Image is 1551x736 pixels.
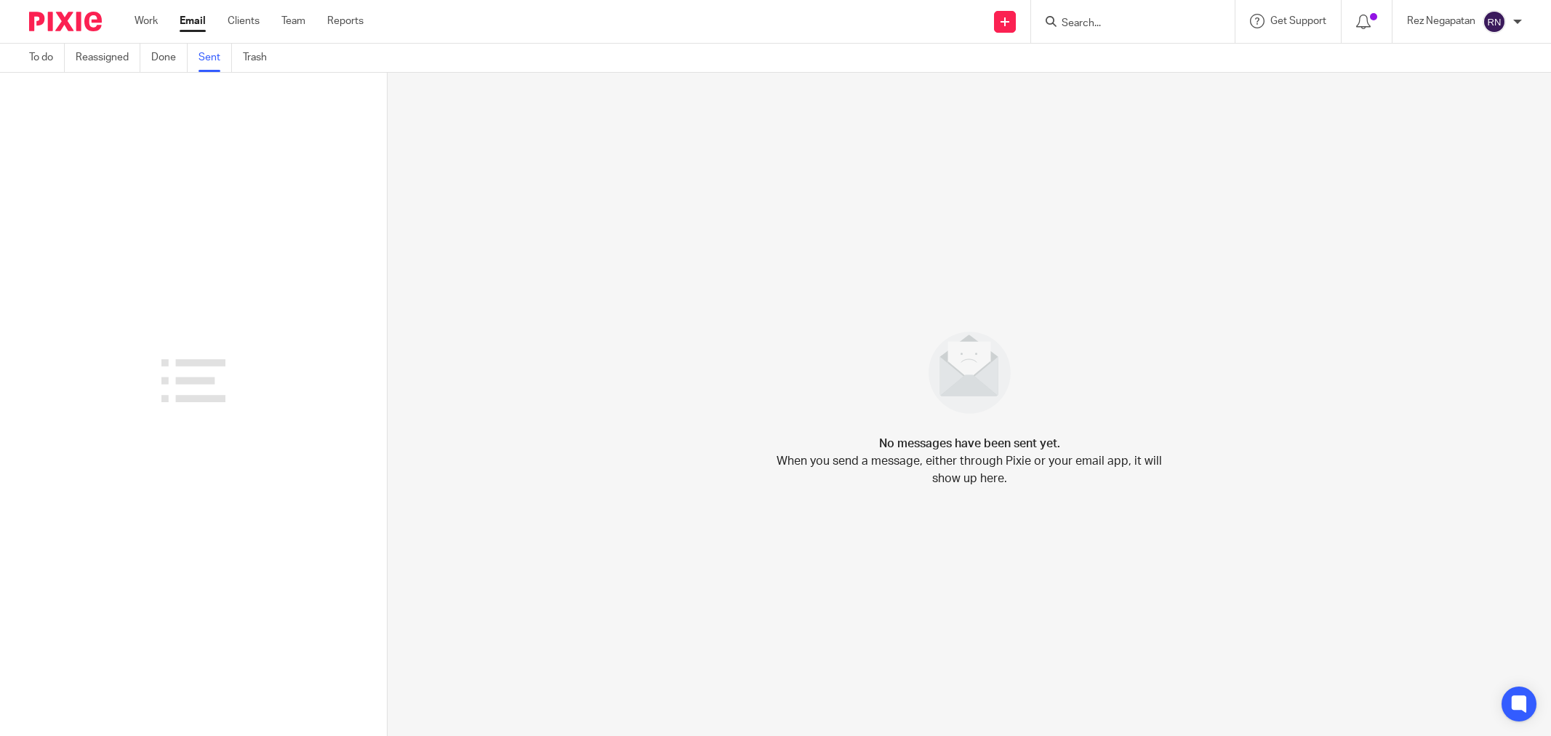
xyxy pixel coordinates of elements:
[879,435,1060,452] h4: No messages have been sent yet.
[1060,17,1191,31] input: Search
[1407,14,1475,28] p: Rez Negapatan
[29,44,65,72] a: To do
[151,44,188,72] a: Done
[199,44,232,72] a: Sent
[135,14,158,28] a: Work
[1270,16,1326,26] span: Get Support
[76,44,140,72] a: Reassigned
[180,14,206,28] a: Email
[919,322,1020,423] img: image
[327,14,364,28] a: Reports
[777,452,1162,487] p: When you send a message, either through Pixie or your email app, it will show up here.
[228,14,260,28] a: Clients
[29,12,102,31] img: Pixie
[281,14,305,28] a: Team
[243,44,278,72] a: Trash
[1483,10,1506,33] img: svg%3E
